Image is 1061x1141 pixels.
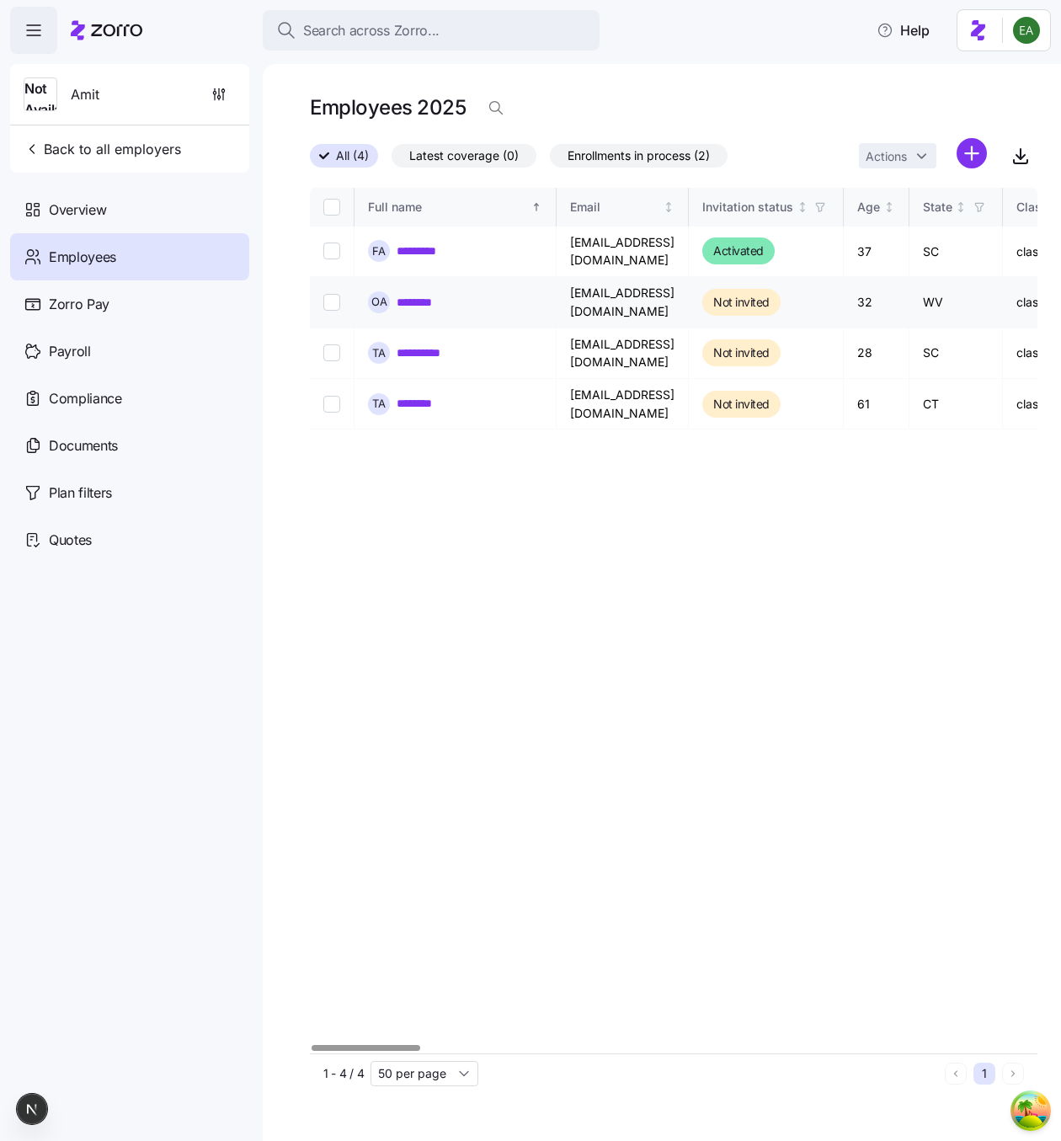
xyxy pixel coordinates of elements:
[866,151,907,163] span: Actions
[49,294,109,315] span: Zorro Pay
[844,379,909,429] td: 61
[909,227,1003,277] td: SC
[49,341,91,362] span: Payroll
[663,201,674,213] div: Not sorted
[1013,17,1040,44] img: 825f81ac18705407de6586dd0afd9873
[973,1063,995,1085] button: 1
[859,143,936,168] button: Actions
[1016,198,1048,216] div: Class
[10,186,249,233] a: Overview
[557,277,689,328] td: [EMAIL_ADDRESS][DOMAIN_NAME]
[323,344,340,361] input: Select record 3
[557,328,689,379] td: [EMAIL_ADDRESS][DOMAIN_NAME]
[844,277,909,328] td: 32
[372,398,386,409] span: T A
[955,201,967,213] div: Not sorted
[713,394,770,414] span: Not invited
[909,277,1003,328] td: WV
[310,94,466,120] h1: Employees 2025
[557,188,689,227] th: EmailNot sorted
[945,1063,967,1085] button: Previous page
[49,530,92,551] span: Quotes
[10,469,249,516] a: Plan filters
[923,198,952,216] div: State
[797,201,808,213] div: Not sorted
[10,516,249,563] a: Quotes
[10,328,249,375] a: Payroll
[1014,1094,1048,1128] button: Open Tanstack query devtools
[570,198,660,216] div: Email
[368,198,528,216] div: Full name
[702,198,793,216] div: Invitation status
[909,188,1003,227] th: StateNot sorted
[10,280,249,328] a: Zorro Pay
[17,132,188,166] button: Back to all employers
[303,20,440,41] span: Search across Zorro...
[49,483,112,504] span: Plan filters
[71,84,99,105] span: Amit
[372,348,386,359] span: T A
[1002,1063,1024,1085] button: Next page
[49,435,118,456] span: Documents
[909,379,1003,429] td: CT
[323,294,340,311] input: Select record 2
[372,246,386,257] span: F A
[336,145,369,167] span: All (4)
[557,379,689,429] td: [EMAIL_ADDRESS][DOMAIN_NAME]
[355,188,557,227] th: Full nameSorted ascending
[844,188,909,227] th: AgeNot sorted
[49,247,116,268] span: Employees
[844,227,909,277] td: 37
[49,388,122,409] span: Compliance
[323,199,340,216] input: Select all records
[10,375,249,422] a: Compliance
[24,139,181,159] span: Back to all employers
[371,296,387,307] span: O A
[713,241,764,261] span: Activated
[713,292,770,312] span: Not invited
[844,328,909,379] td: 28
[909,328,1003,379] td: SC
[10,422,249,469] a: Documents
[10,233,249,280] a: Employees
[323,1065,364,1082] span: 1 - 4 / 4
[323,396,340,413] input: Select record 4
[263,10,600,51] button: Search across Zorro...
[689,188,844,227] th: Invitation statusNot sorted
[24,78,80,120] span: Not Available
[409,145,519,167] span: Latest coverage (0)
[49,200,106,221] span: Overview
[568,145,710,167] span: Enrollments in process (2)
[863,13,943,47] button: Help
[557,227,689,277] td: [EMAIL_ADDRESS][DOMAIN_NAME]
[530,201,542,213] div: Sorted ascending
[883,201,895,213] div: Not sorted
[857,198,880,216] div: Age
[713,343,770,363] span: Not invited
[877,20,930,40] span: Help
[323,243,340,259] input: Select record 1
[957,138,987,168] svg: add icon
